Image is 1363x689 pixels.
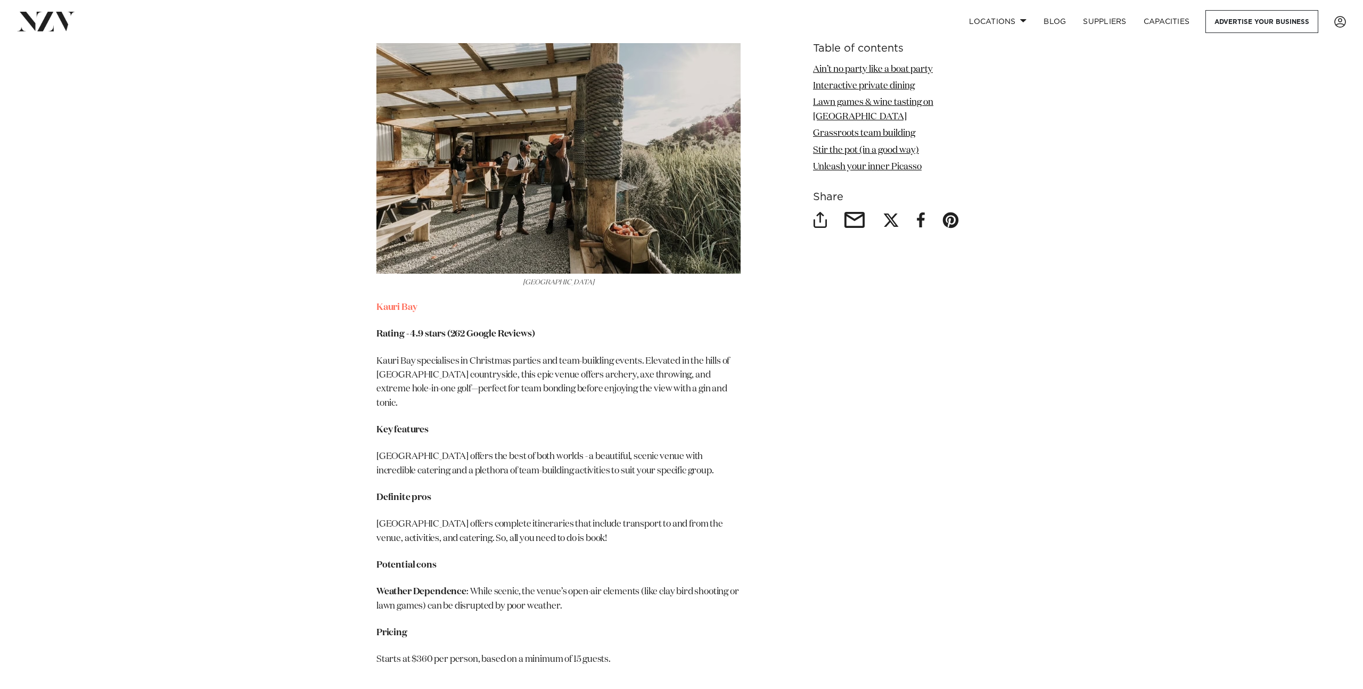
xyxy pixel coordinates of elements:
[813,65,933,74] a: Ain’t no party like a boat party
[376,450,741,478] p: [GEOGRAPHIC_DATA] offers the best of both worlds - a beautiful, scenic venue with incredible cate...
[813,81,915,91] a: Interactive private dining
[1135,10,1198,33] a: Capacities
[376,628,407,637] strong: Pricing
[813,146,919,155] a: Stir the pot (in a good way)
[376,330,535,339] strong: Rating - 4.9 stars (262 Google Reviews)
[813,192,987,203] h6: Share
[376,37,741,274] img: claybird shooting at kauri bay
[960,10,1035,33] a: Locations
[376,587,466,596] strong: Weather Dependence
[376,303,400,312] a: Kauri
[1074,10,1135,33] a: SUPPLIERS
[813,43,987,54] h6: Table of contents
[376,561,437,570] strong: Potential cons
[376,425,429,434] strong: Key features
[376,518,741,546] p: [GEOGRAPHIC_DATA] offers complete itineraries that include transport to and from the venue, activ...
[376,653,741,667] p: Starts at $360 per person, based on a minimum of 15 guests.
[523,279,594,286] em: [GEOGRAPHIC_DATA]
[813,163,922,172] a: Unleash your inner Picasso
[1035,10,1074,33] a: BLOG
[376,355,741,411] p: Kauri Bay specialises in Christmas parties and team-building events. Elevated in the hills of [GE...
[376,493,431,502] strong: Definite pros
[376,585,741,613] p: : While scenic, the venue’s open-air elements (like clay bird shooting or lawn games) can be disr...
[813,129,915,138] a: Grassroots team building
[813,99,933,121] a: Lawn games & wine tasting on [GEOGRAPHIC_DATA]
[1205,10,1318,33] a: Advertise your business
[17,12,75,31] img: nzv-logo.png
[401,303,417,312] a: Bay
